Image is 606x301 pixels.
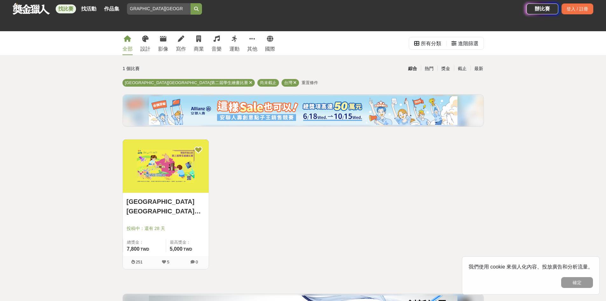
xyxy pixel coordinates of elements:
[127,3,191,15] input: 全球自行車設計比賽
[170,239,205,246] span: 最高獎金：
[167,260,169,264] span: 5
[421,37,441,50] div: 所有分類
[149,96,457,125] img: cf4fb443-4ad2-4338-9fa3-b46b0bf5d316.png
[302,80,318,85] span: 重置條件
[123,140,209,193] img: Cover Image
[127,239,162,246] span: 總獎金：
[265,31,275,55] a: 國際
[229,45,240,53] div: 運動
[158,45,168,53] div: 影像
[212,45,222,53] div: 音樂
[458,37,478,50] div: 進階篩選
[136,260,143,264] span: 251
[158,31,168,55] a: 影像
[247,45,257,53] div: 其他
[127,197,205,216] a: [GEOGRAPHIC_DATA][GEOGRAPHIC_DATA]第二屆學生繪畫比賽
[127,246,140,252] span: 7,800
[421,63,437,74] div: 熱門
[122,31,133,55] a: 全部
[141,247,149,252] span: TWD
[437,63,454,74] div: 獎金
[123,63,243,74] div: 1 個比賽
[101,4,122,13] a: 作品集
[469,264,593,269] span: 我們使用 cookie 來個人化內容、投放廣告和分析流量。
[176,31,186,55] a: 寫作
[140,31,150,55] a: 設計
[122,45,133,53] div: 全部
[125,80,248,85] span: [GEOGRAPHIC_DATA][GEOGRAPHIC_DATA]第二屆學生繪畫比賽
[470,63,487,74] div: 最新
[127,225,205,232] span: 投稿中：還有 28 天
[454,63,470,74] div: 截止
[194,31,204,55] a: 商業
[526,4,558,14] a: 辦比賽
[247,31,257,55] a: 其他
[265,45,275,53] div: 國際
[404,63,421,74] div: 綜合
[260,80,276,85] span: 尚未截止
[56,4,76,13] a: 找比賽
[284,80,292,85] span: 台灣
[229,31,240,55] a: 運動
[561,277,593,288] button: 確定
[194,45,204,53] div: 商業
[184,247,192,252] span: TWD
[196,260,198,264] span: 0
[212,31,222,55] a: 音樂
[176,45,186,53] div: 寫作
[123,140,209,193] a: Cover Image
[79,4,99,13] a: 找活動
[170,246,183,252] span: 5,000
[140,45,150,53] div: 設計
[561,4,593,14] div: 登入 / 註冊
